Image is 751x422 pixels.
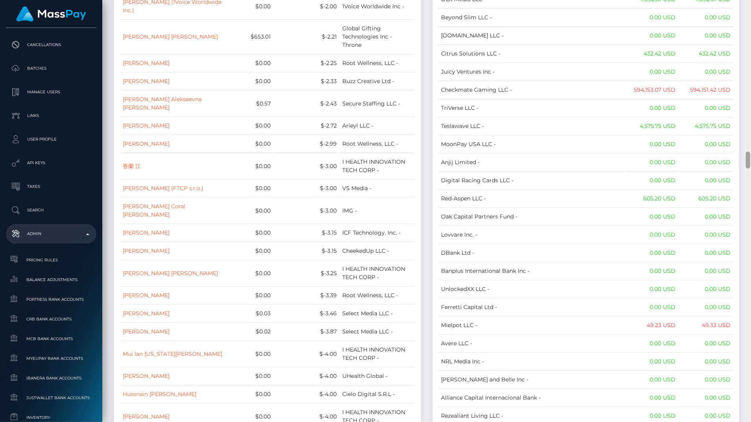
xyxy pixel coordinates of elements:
td: $0.00 [228,153,273,180]
td: Teslawave LLC - [439,117,626,135]
td: $0.57 [228,91,273,117]
td: 0.00 USD [626,389,678,407]
td: Secure Staffing LLC - [340,91,415,117]
td: 0.00 USD [626,298,678,316]
td: $0.00 [228,385,273,403]
td: 0.00 USD [626,171,678,189]
td: $0.03 [228,305,273,323]
a: [PERSON_NAME] Alekseevna [PERSON_NAME] [123,96,202,111]
td: Ferretti Capital Ltd - [439,298,626,316]
span: Fortress Bank Accounts [9,295,93,304]
td: $0.00 [228,72,273,91]
td: 432.42 USD [678,44,733,63]
a: [PERSON_NAME] [123,247,170,254]
td: 0.00 USD [678,63,733,81]
a: Cancellations [6,35,96,55]
td: Select Media LLC - [340,323,415,341]
td: $0.00 [228,117,273,135]
a: CRB Bank Accounts [6,311,96,328]
span: Pricing Rules [9,255,93,265]
td: 605.20 USD [678,189,733,207]
td: $0.00 [228,224,273,242]
td: Juicy Ventures Inc - [439,63,626,81]
p: API Keys [9,157,93,169]
td: $-4.00 [273,385,340,403]
td: I HEALTH INNOVATION TECH CORP - [340,341,415,367]
a: [PERSON_NAME] [123,328,170,335]
td: 0.00 USD [626,207,678,226]
td: 49.23 USD [626,316,678,334]
a: Pricing Rules [6,252,96,268]
td: 4,575.75 USD [626,117,678,135]
a: Hussnain [PERSON_NAME] [123,391,196,398]
a: [PERSON_NAME] [PERSON_NAME] [123,270,218,277]
td: Global Gifting Technologies Inc - Throne [340,20,415,54]
a: [PERSON_NAME] [123,59,170,67]
td: $-3.39 [273,287,340,305]
a: User Profile [6,130,96,149]
td: $0.02 [228,323,273,341]
td: 432.42 USD [626,44,678,63]
a: JustWallet Bank Accounts [6,389,96,406]
span: Balance Adjustments [9,275,93,284]
td: $-2.72 [273,117,340,135]
a: MyEUPay Bank Accounts [6,350,96,367]
td: 49.33 USD [678,316,733,334]
td: IMG - [340,198,415,224]
span: Ibanera Bank Accounts [9,374,93,383]
p: User Profile [9,133,93,145]
td: Cielo Digital S.R.L - [340,385,415,403]
td: UHealth Global - [340,367,415,385]
td: Alliance Capital Internacional Bank - [439,389,626,407]
td: 0.00 USD [678,262,733,280]
a: [PERSON_NAME] [123,310,170,317]
a: [PERSON_NAME] [123,229,170,236]
td: 594,151.42 USD [678,81,733,99]
td: 0.00 USD [626,370,678,389]
td: ICF Technology, Inc. - [340,224,415,242]
a: [PERSON_NAME] (FTCP s.r.o.) [123,185,203,192]
td: 0.00 USD [626,244,678,262]
td: $-3.15 [273,224,340,242]
td: 0.00 USD [678,352,733,370]
td: Mielpot LLC - [439,316,626,334]
td: 0.00 USD [678,171,733,189]
td: $-4.00 [273,341,340,367]
td: $-4.00 [273,367,340,385]
td: $-3.87 [273,323,340,341]
td: $-3.25 [273,260,340,287]
a: [PERSON_NAME] [123,78,170,85]
td: 0.00 USD [626,135,678,153]
td: $0.00 [228,242,273,260]
td: $0.00 [228,198,273,224]
td: 0.00 USD [626,334,678,352]
td: Red-Aspen LLC - [439,189,626,207]
p: Admin [9,228,93,240]
td: MoonPay USA LLC - [439,135,626,153]
td: DBank Ltd - [439,244,626,262]
td: I HEALTH INNOVATION TECH CORP - [340,153,415,180]
td: $0.00 [228,341,273,367]
a: [PERSON_NAME] [123,372,170,379]
td: $0.00 [228,287,273,305]
td: $-3.00 [273,153,340,180]
td: I HEALTH INNOVATION TECH CORP - [340,260,415,287]
td: $-3.00 [273,180,340,198]
td: NRL Media Inc - [439,352,626,370]
td: Citrus Solutions LLC - [439,44,626,63]
td: $-2.33 [273,72,340,91]
span: MyEUPay Bank Accounts [9,354,93,363]
td: 0.00 USD [626,153,678,171]
td: 0.00 USD [678,389,733,407]
span: Inventory [9,413,93,422]
a: [PERSON_NAME] [123,413,170,420]
td: $0.00 [228,54,273,72]
td: 0.00 USD [626,280,678,298]
td: Avere LLC - [439,334,626,352]
a: [PERSON_NAME] Coral [PERSON_NAME] [123,203,185,218]
a: Manage Users [6,82,96,102]
td: Buzz Creative Ltd - [340,72,415,91]
td: 0.00 USD [678,8,733,26]
td: CheekedUp LLC - [340,242,415,260]
a: Links [6,106,96,126]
